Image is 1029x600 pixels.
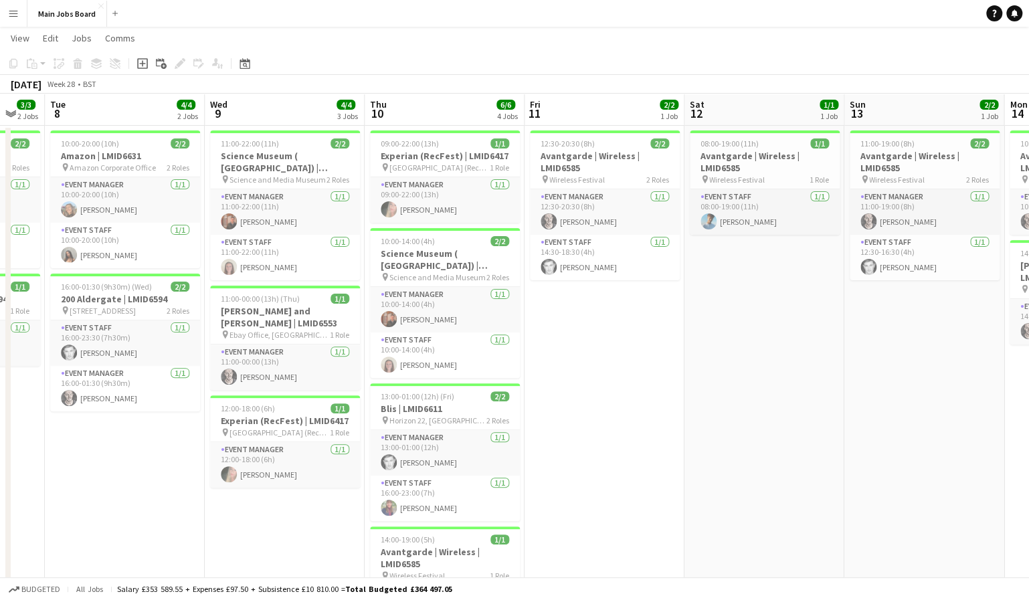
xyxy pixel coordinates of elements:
span: 1/1 [820,100,838,110]
app-job-card: 10:00-14:00 (4h)2/2Science Museum ( [GEOGRAPHIC_DATA]) | LMID6615 Science and Media Museum2 Roles... [370,228,520,378]
span: 1/1 [490,534,509,544]
span: 2/2 [979,100,998,110]
span: Wireless Festival [549,175,605,185]
app-card-role: Event Staff1/110:00-20:00 (10h)[PERSON_NAME] [50,223,200,268]
span: 2 Roles [326,175,349,185]
span: [STREET_ADDRESS] [70,306,136,316]
span: Ebay Office, [GEOGRAPHIC_DATA] [229,330,330,340]
div: 2 Jobs [17,111,38,121]
span: 12:00-18:00 (6h) [221,403,275,413]
span: 2/2 [490,236,509,246]
app-card-role: Event Manager1/109:00-22:00 (13h)[PERSON_NAME] [370,177,520,223]
span: 1 Role [810,175,829,185]
span: 14:00-19:00 (5h) [381,534,435,544]
span: Comms [105,32,135,44]
span: 12:30-20:30 (8h) [541,138,595,148]
div: 11:00-00:00 (13h) (Thu)1/1[PERSON_NAME] and [PERSON_NAME] | LMID6553 Ebay Office, [GEOGRAPHIC_DAT... [210,286,360,390]
app-job-card: 10:00-20:00 (10h)2/2Amazon | LMID6631 Amazon Corporate Office2 RolesEvent Manager1/110:00-20:00 (... [50,130,200,268]
span: 2 Roles [167,163,189,173]
span: 10:00-14:00 (4h) [381,236,435,246]
div: BST [83,79,96,89]
div: 1 Job [660,111,678,121]
span: Sat [690,98,705,110]
app-card-role: Event Staff1/116:00-23:00 (7h)[PERSON_NAME] [370,476,520,521]
span: 1 Role [330,330,349,340]
span: 2/2 [490,391,509,401]
span: 1/1 [11,282,29,292]
a: Jobs [66,29,97,47]
span: 2/2 [970,138,989,148]
div: [DATE] [11,78,41,91]
span: Tue [50,98,66,110]
app-card-role: Event Staff1/116:00-23:30 (7h30m)[PERSON_NAME] [50,320,200,366]
app-job-card: 16:00-01:30 (9h30m) (Wed)2/2200 Aldergate | LMID6594 [STREET_ADDRESS]2 RolesEvent Staff1/116:00-2... [50,274,200,411]
div: 1 Job [980,111,998,121]
span: Science and Media Museum [389,272,486,282]
h3: [PERSON_NAME] and [PERSON_NAME] | LMID6553 [210,305,360,329]
span: Sun [850,98,866,110]
div: 11:00-22:00 (11h)2/2Science Museum ( [GEOGRAPHIC_DATA]) | LMID6615 Science and Media Museum2 Role... [210,130,360,280]
span: 14 [1008,106,1027,121]
span: 09:00-22:00 (13h) [381,138,439,148]
h3: Experian (RecFest) | LMID6417 [370,150,520,162]
h3: Experian (RecFest) | LMID6417 [210,415,360,427]
app-card-role: Event Manager1/111:00-19:00 (8h)[PERSON_NAME] [850,189,1000,235]
span: 6/6 [496,100,515,110]
span: 4/4 [337,100,355,110]
span: Mon [1010,98,1027,110]
span: Total Budgeted £364 497.05 [345,584,452,594]
app-card-role: Event Staff1/114:30-18:30 (4h)[PERSON_NAME] [530,235,680,280]
span: 1/1 [810,138,829,148]
div: 09:00-22:00 (13h)1/1Experian (RecFest) | LMID6417 [GEOGRAPHIC_DATA] (RecFest)1 RoleEvent Manager1... [370,130,520,223]
span: 4/4 [177,100,195,110]
span: 2 Roles [486,272,509,282]
span: 2/2 [171,138,189,148]
span: 13:00-01:00 (12h) (Fri) [381,391,454,401]
div: Salary £353 589.55 + Expenses £97.50 + Subsistence £10 810.00 = [117,584,452,594]
app-job-card: 11:00-19:00 (8h)2/2Avantgarde | Wireless | LMID6585 Wireless Festival2 RolesEvent Manager1/111:00... [850,130,1000,280]
app-job-card: 12:30-20:30 (8h)2/2Avantgarde | Wireless | LMID6585 Wireless Festival2 RolesEvent Manager1/112:30... [530,130,680,280]
span: Amazon Corporate Office [70,163,156,173]
span: 2 Roles [966,175,989,185]
span: 11 [528,106,541,121]
span: 2 Roles [167,306,189,316]
span: 11:00-00:00 (13h) (Thu) [221,294,300,304]
span: 1/1 [490,138,509,148]
span: Thu [370,98,387,110]
app-job-card: 12:00-18:00 (6h)1/1Experian (RecFest) | LMID6417 [GEOGRAPHIC_DATA] (RecFest)1 RoleEvent Manager1/... [210,395,360,488]
span: 10 [368,106,387,121]
app-job-card: 13:00-01:00 (12h) (Fri)2/2Blis | LMID6611 Horizon 22, [GEOGRAPHIC_DATA]2 RolesEvent Manager1/113:... [370,383,520,521]
h3: Science Museum ( [GEOGRAPHIC_DATA]) | LMID6615 [370,247,520,272]
span: 2/2 [331,138,349,148]
div: 2 Jobs [177,111,198,121]
span: 11:00-22:00 (11h) [221,138,279,148]
h3: Blis | LMID6611 [370,403,520,415]
span: Horizon 22, [GEOGRAPHIC_DATA] [389,415,486,425]
app-card-role: Event Manager1/112:30-20:30 (8h)[PERSON_NAME] [530,189,680,235]
h3: Avantgarde | Wireless | LMID6585 [690,150,840,174]
span: 1 Role [490,571,509,581]
span: 11:00-19:00 (8h) [860,138,915,148]
span: 2/2 [650,138,669,148]
span: 2 Roles [7,163,29,173]
a: Comms [100,29,141,47]
span: Wireless Festival [709,175,765,185]
app-card-role: Event Staff1/111:00-22:00 (11h)[PERSON_NAME] [210,235,360,280]
button: Budgeted [7,582,62,597]
span: Budgeted [21,585,60,594]
a: View [5,29,35,47]
span: 13 [848,106,866,121]
h3: Avantgarde | Wireless | LMID6585 [370,546,520,570]
span: All jobs [74,584,106,594]
span: 2/2 [171,282,189,292]
h3: 200 Aldergate | LMID6594 [50,293,200,305]
div: 3 Jobs [337,111,358,121]
h3: Science Museum ( [GEOGRAPHIC_DATA]) | LMID6615 [210,150,360,174]
button: Main Jobs Board [27,1,107,27]
span: 10:00-20:00 (10h) [61,138,119,148]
